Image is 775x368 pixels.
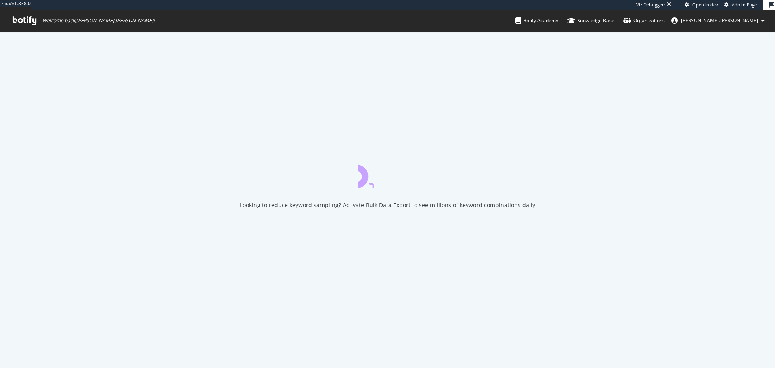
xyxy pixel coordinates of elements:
[567,17,614,25] div: Knowledge Base
[567,10,614,32] a: Knowledge Base
[681,17,758,24] span: lou.aldrin
[685,2,718,8] a: Open in dev
[623,17,665,25] div: Organizations
[724,2,757,8] a: Admin Page
[732,2,757,8] span: Admin Page
[515,17,558,25] div: Botify Academy
[623,10,665,32] a: Organizations
[42,17,155,24] span: Welcome back, [PERSON_NAME].[PERSON_NAME] !
[665,14,771,27] button: [PERSON_NAME].[PERSON_NAME]
[515,10,558,32] a: Botify Academy
[636,2,665,8] div: Viz Debugger:
[692,2,718,8] span: Open in dev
